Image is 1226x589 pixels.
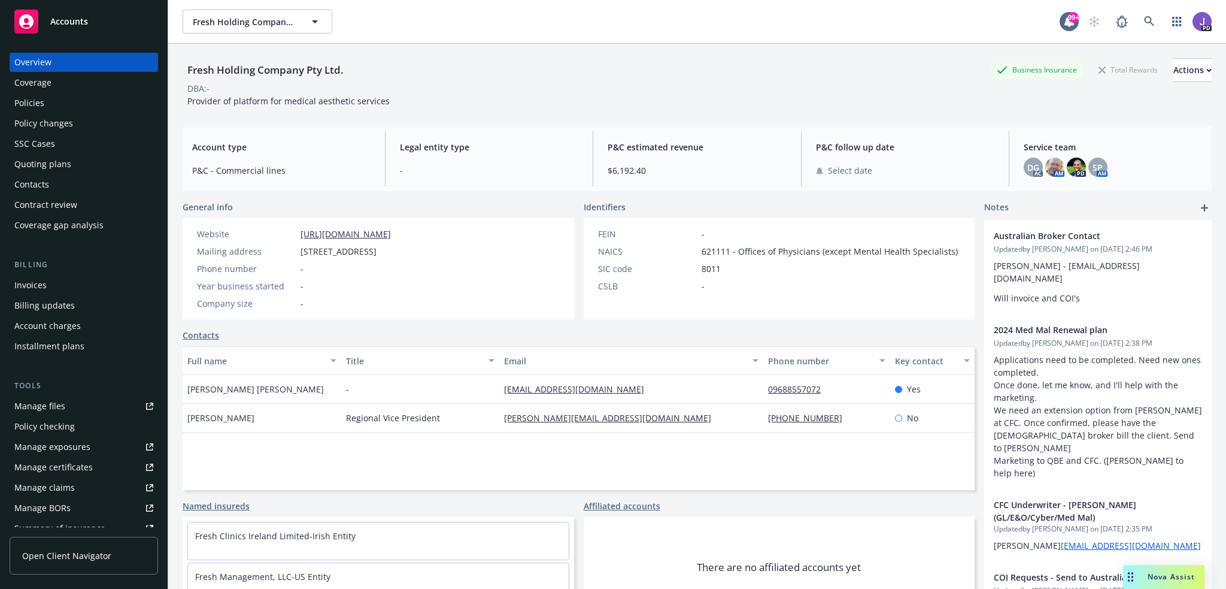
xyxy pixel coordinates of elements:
span: Provider of platform for medical aesthetic services [187,95,390,107]
span: Updated by [PERSON_NAME] on [DATE] 2:35 PM [994,524,1202,534]
span: P&C estimated revenue [608,141,786,153]
div: Manage BORs [14,499,71,518]
div: Website [197,228,296,240]
a: Invoices [10,276,158,295]
span: - [301,297,304,310]
div: Australian Broker ContactUpdatedby [PERSON_NAME] on [DATE] 2:46 PM[PERSON_NAME] - [EMAIL_ADDRESS]... [984,220,1212,314]
span: Updated by [PERSON_NAME] on [DATE] 2:46 PM [994,244,1202,255]
div: Manage certificates [14,458,93,477]
span: P&C - Commercial lines [192,164,371,177]
a: 09688557072 [768,383,830,395]
div: CSLB [598,280,697,292]
a: Overview [10,53,158,72]
div: DBA: - [187,82,210,95]
div: Manage files [14,397,65,416]
a: Manage BORs [10,499,158,518]
div: Summary of insurance [14,519,105,538]
span: Identifiers [584,201,626,213]
div: Policies [14,93,44,113]
span: CFC Underwriter - [PERSON_NAME] (GL/E&O/Cyber/Med Mal) [994,499,1171,524]
div: FEIN [598,228,697,240]
a: Manage claims [10,478,158,497]
div: NAICS [598,245,697,258]
a: Search [1137,10,1161,34]
div: Title [346,355,482,367]
a: Policy checking [10,417,158,436]
a: Billing updates [10,296,158,315]
div: Full name [187,355,323,367]
a: [EMAIL_ADDRESS][DOMAIN_NAME] [1061,540,1201,551]
div: Contract review [14,195,77,215]
span: Yes [907,383,921,395]
div: Year business started [197,280,296,292]
div: Key contact [895,355,957,367]
span: 621111 - Offices of Physicians (except Mental Health Specialists) [702,245,958,258]
div: Billing [10,259,158,271]
span: Select date [828,164,872,177]
span: [PERSON_NAME] [187,412,254,424]
button: Actions [1173,58,1212,82]
button: Title [341,346,500,375]
div: SIC code [598,262,697,275]
a: Contacts [10,175,158,194]
div: Account charges [14,316,81,336]
div: Manage exposures [14,437,90,457]
div: SSC Cases [14,134,55,153]
a: Contract review [10,195,158,215]
span: [PERSON_NAME] [994,540,1201,551]
div: Policy changes [14,114,73,133]
a: Fresh Management, LLC-US Entity [195,571,330,582]
div: Phone number [768,355,872,367]
div: Contacts [14,175,49,194]
a: Accounts [10,5,158,38]
span: Updated by [PERSON_NAME] on [DATE] 2:38 PM [994,338,1202,349]
button: Email [499,346,763,375]
div: 2024 Med Mal Renewal planUpdatedby [PERSON_NAME] on [DATE] 2:38 PMApplications need to be complet... [984,314,1212,489]
a: Account charges [10,316,158,336]
span: - [400,164,578,177]
a: Switch app [1165,10,1189,34]
a: Manage exposures [10,437,158,457]
span: - [346,383,349,395]
a: Manage certificates [10,458,158,477]
div: Company size [197,297,296,310]
span: Open Client Navigator [22,549,111,562]
div: Email [504,355,745,367]
p: [PERSON_NAME] - [EMAIL_ADDRESS][DOMAIN_NAME] [994,259,1202,285]
li: Applications need to be completed. Need new ones completed. [994,354,1202,379]
a: Policies [10,93,158,113]
button: Fresh Holding Company Pty Ltd. [183,10,332,34]
a: Contacts [183,329,219,342]
span: There are no affiliated accounts yet [697,560,861,575]
a: Affiliated accounts [584,500,660,512]
span: SP [1093,161,1103,174]
li: Once done, let me know, and I'll help with the marketing. [994,379,1202,404]
div: CFC Underwriter - [PERSON_NAME] (GL/E&O/Cyber/Med Mal)Updatedby [PERSON_NAME] on [DATE] 2:35 PM[P... [984,489,1212,561]
span: COI Requests - Send to Australian Broker [994,571,1171,584]
span: Account type [192,141,371,153]
div: Mailing address [197,245,296,258]
span: - [301,280,304,292]
span: [STREET_ADDRESS] [301,245,377,258]
span: - [301,262,304,275]
span: Accounts [50,17,88,26]
a: Installment plans [10,337,158,356]
span: Australian Broker Contact [994,229,1171,242]
a: [PHONE_NUMBER] [768,412,852,424]
span: Fresh Holding Company Pty Ltd. [193,16,296,28]
li: Marketing to QBE and CFC. ([PERSON_NAME] to help here) [994,454,1202,479]
a: Policy changes [10,114,158,133]
span: Service team [1024,141,1202,153]
a: SSC Cases [10,134,158,153]
div: Drag to move [1123,565,1138,589]
a: [URL][DOMAIN_NAME] [301,228,391,240]
img: photo [1192,12,1212,31]
a: Coverage gap analysis [10,216,158,235]
div: Coverage gap analysis [14,216,104,235]
div: Installment plans [14,337,84,356]
div: Business Insurance [991,62,1083,77]
div: Total Rewards [1093,62,1164,77]
a: Start snowing [1082,10,1106,34]
a: Report a Bug [1110,10,1134,34]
